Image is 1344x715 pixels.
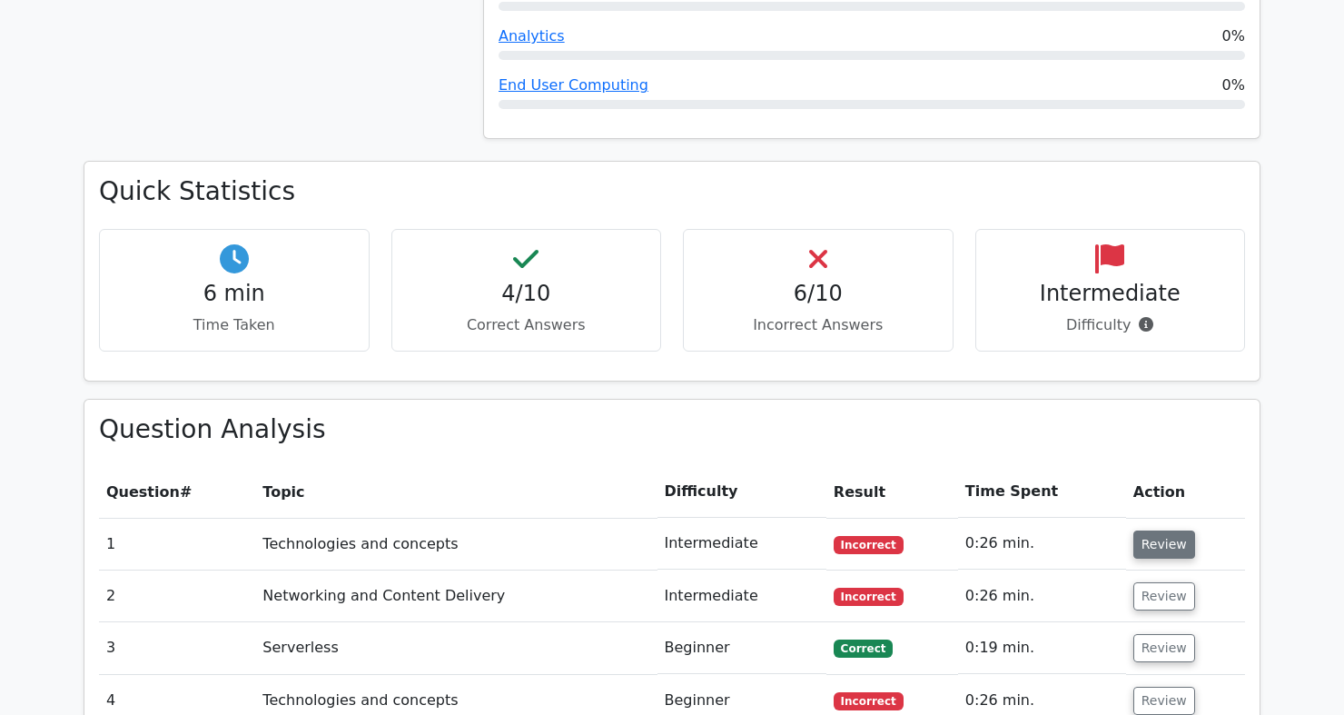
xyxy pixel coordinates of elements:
td: Intermediate [657,571,826,622]
h4: Intermediate [991,281,1230,307]
h4: 4/10 [407,281,647,307]
th: Topic [255,466,657,518]
td: Technologies and concepts [255,518,657,570]
button: Review [1133,634,1195,662]
th: Difficulty [657,466,826,518]
span: Incorrect [834,692,904,710]
span: Incorrect [834,588,904,606]
td: Beginner [657,622,826,674]
th: Time Spent [958,466,1126,518]
h4: 6/10 [698,281,938,307]
button: Review [1133,531,1195,559]
span: 0% [1222,74,1245,96]
p: Incorrect Answers [698,314,938,336]
button: Review [1133,582,1195,611]
p: Correct Answers [407,314,647,336]
span: Question [106,483,180,501]
p: Time Taken [114,314,354,336]
span: 0% [1222,25,1245,47]
button: Review [1133,687,1195,715]
td: Serverless [255,622,657,674]
span: Correct [834,640,893,658]
td: 3 [99,622,255,674]
h4: 6 min [114,281,354,307]
td: 0:19 min. [958,622,1126,674]
td: 0:26 min. [958,571,1126,622]
td: Intermediate [657,518,826,570]
td: 1 [99,518,255,570]
h3: Quick Statistics [99,176,1245,207]
th: Result [826,466,958,518]
a: End User Computing [499,76,648,94]
a: Analytics [499,27,565,45]
p: Difficulty [991,314,1230,336]
td: Networking and Content Delivery [255,571,657,622]
th: Action [1126,466,1245,518]
td: 2 [99,571,255,622]
h3: Question Analysis [99,414,1245,445]
span: Incorrect [834,536,904,554]
th: # [99,466,255,518]
td: 0:26 min. [958,518,1126,570]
